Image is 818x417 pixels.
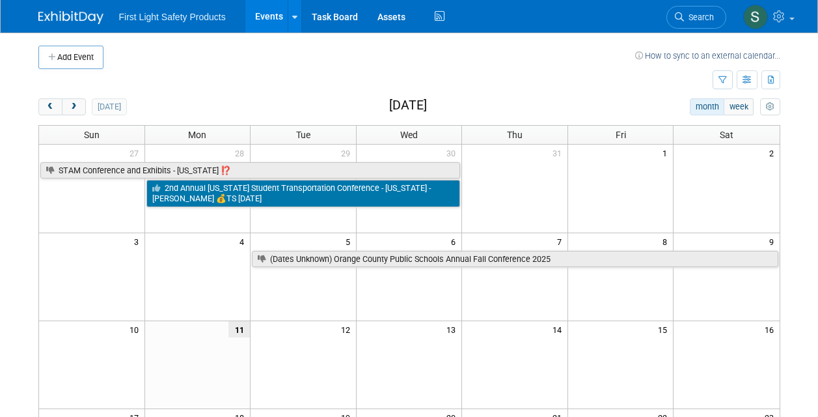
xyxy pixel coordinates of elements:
[724,98,754,115] button: week
[616,130,626,140] span: Fri
[507,130,523,140] span: Thu
[657,321,673,338] span: 15
[296,130,310,140] span: Tue
[84,130,100,140] span: Sun
[684,12,714,22] span: Search
[188,130,206,140] span: Mon
[133,233,144,250] span: 3
[344,233,356,250] span: 5
[760,98,780,115] button: myCustomButton
[128,145,144,161] span: 27
[551,321,567,338] span: 14
[238,233,250,250] span: 4
[720,130,733,140] span: Sat
[766,103,774,111] i: Personalize Calendar
[40,162,461,179] a: STAM Conference and Exhibits - [US_STATE] ⁉️
[445,321,461,338] span: 13
[92,98,126,115] button: [DATE]
[635,51,780,61] a: How to sync to an external calendar...
[234,145,250,161] span: 28
[128,321,144,338] span: 10
[551,145,567,161] span: 31
[146,180,461,207] a: 2nd Annual [US_STATE] Student Transportation Conference - [US_STATE] - [PERSON_NAME] 💰TS [DATE]
[38,11,103,24] img: ExhibitDay
[763,321,780,338] span: 16
[768,233,780,250] span: 9
[666,6,726,29] a: Search
[768,145,780,161] span: 2
[743,5,768,29] img: Steph Willemsen
[661,233,673,250] span: 8
[400,130,418,140] span: Wed
[450,233,461,250] span: 6
[62,98,86,115] button: next
[38,98,62,115] button: prev
[252,251,778,268] a: (Dates Unknown) Orange County Public Schools Annual Fall Conference 2025
[340,321,356,338] span: 12
[228,321,250,338] span: 11
[690,98,724,115] button: month
[556,233,567,250] span: 7
[119,12,226,22] span: First Light Safety Products
[389,98,427,113] h2: [DATE]
[340,145,356,161] span: 29
[445,145,461,161] span: 30
[38,46,103,69] button: Add Event
[661,145,673,161] span: 1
